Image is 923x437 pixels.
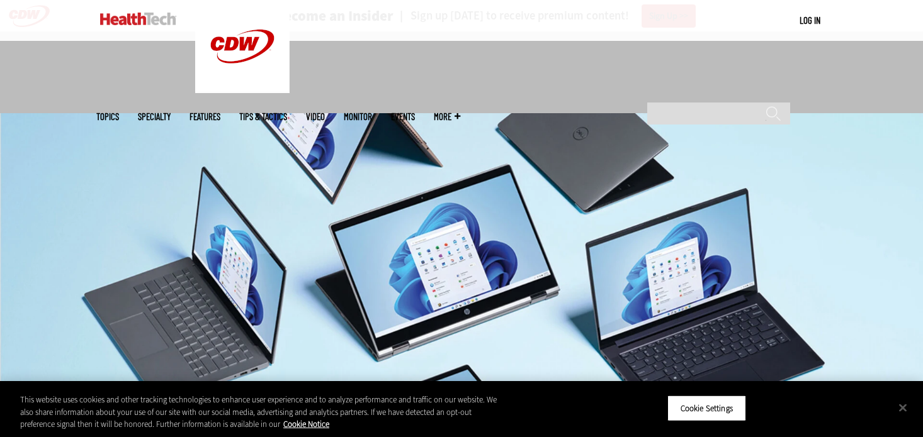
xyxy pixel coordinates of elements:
button: Close [889,394,917,421]
span: Specialty [138,112,171,121]
button: Cookie Settings [667,395,746,421]
a: Features [190,112,220,121]
a: Video [306,112,325,121]
img: Home [100,13,176,25]
a: Tips & Tactics [239,112,287,121]
div: User menu [800,14,820,27]
span: More [434,112,460,121]
span: Topics [96,112,119,121]
a: MonITor [344,112,372,121]
a: More information about your privacy [283,419,329,429]
a: Events [391,112,415,121]
div: This website uses cookies and other tracking technologies to enhance user experience and to analy... [20,394,507,431]
a: Log in [800,14,820,26]
a: CDW [195,83,290,96]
